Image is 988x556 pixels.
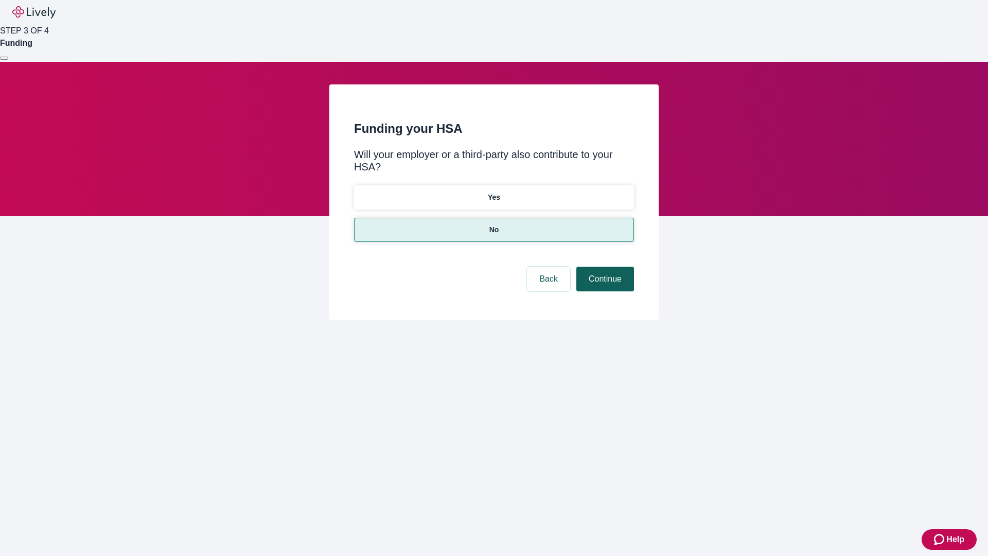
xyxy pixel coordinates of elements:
[354,119,634,138] h2: Funding your HSA
[354,185,634,210] button: Yes
[354,218,634,242] button: No
[12,6,56,19] img: Lively
[527,267,570,291] button: Back
[934,533,946,546] svg: Zendesk support icon
[576,267,634,291] button: Continue
[946,533,964,546] span: Help
[354,148,634,173] div: Will your employer or a third-party also contribute to your HSA?
[922,529,977,550] button: Zendesk support iconHelp
[489,224,499,235] p: No
[488,192,500,203] p: Yes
